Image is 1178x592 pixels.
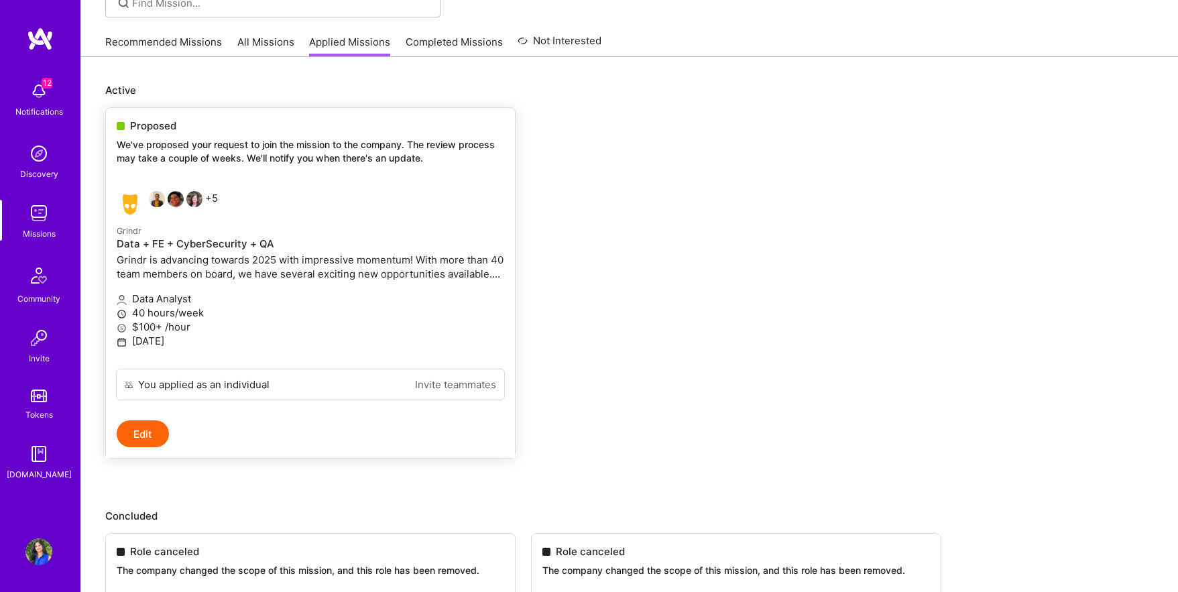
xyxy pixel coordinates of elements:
[117,320,504,334] p: $100+ /hour
[25,538,52,565] img: User Avatar
[29,351,50,365] div: Invite
[309,35,390,57] a: Applied Missions
[105,83,1154,97] p: Active
[186,191,202,207] img: Janet Jones
[25,78,52,105] img: bell
[25,440,52,467] img: guide book
[25,140,52,167] img: discovery
[27,27,54,51] img: logo
[20,167,58,181] div: Discovery
[138,377,270,392] div: You applied as an individual
[117,309,127,319] i: icon Clock
[117,420,169,447] button: Edit
[149,191,165,207] img: Anjul Kumar
[237,35,294,57] a: All Missions
[15,105,63,119] div: Notifications
[117,238,504,250] h4: Data + FE + CyberSecurity + QA
[31,390,47,402] img: tokens
[22,538,56,565] a: User Avatar
[117,323,127,333] i: icon MoneyGray
[25,200,52,227] img: teamwork
[105,35,222,57] a: Recommended Missions
[7,467,72,481] div: [DOMAIN_NAME]
[117,334,504,348] p: [DATE]
[406,35,503,57] a: Completed Missions
[117,306,504,320] p: 40 hours/week
[106,180,515,369] a: Grindr company logoAnjul KumarGabriel MoralesJanet Jones+5GrindrData + FE + CyberSecurity + QAGri...
[17,292,60,306] div: Community
[117,191,143,218] img: Grindr company logo
[130,119,176,133] span: Proposed
[518,33,601,57] a: Not Interested
[105,509,1154,523] p: Concluded
[23,227,56,241] div: Missions
[25,408,53,422] div: Tokens
[168,191,184,207] img: Gabriel Morales
[42,78,52,88] span: 12
[23,259,55,292] img: Community
[415,377,496,392] a: Invite teammates
[117,253,504,281] p: Grindr is advancing towards 2025 with impressive momentum! With more than 40 team members on boar...
[117,295,127,305] i: icon Applicant
[117,138,504,164] p: We've proposed your request to join the mission to the company. The review process may take a cou...
[117,337,127,347] i: icon Calendar
[25,324,52,351] img: Invite
[117,292,504,306] p: Data Analyst
[117,226,141,236] small: Grindr
[117,191,218,218] div: +5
